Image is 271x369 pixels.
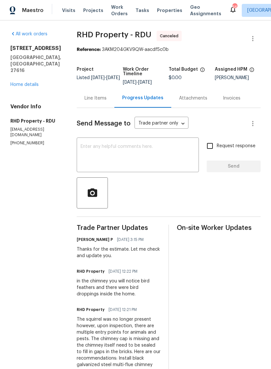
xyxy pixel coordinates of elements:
[10,32,47,36] a: All work orders
[77,76,120,80] span: Listed
[10,82,39,87] a: Home details
[91,76,105,80] span: [DATE]
[249,67,254,76] span: The hpm assigned to this work order.
[77,278,161,297] div: in the chimney you will notice bird feathers and there were bird droppings inside the home.
[91,76,120,80] span: -
[123,67,169,76] h5: Work Order Timeline
[123,80,152,85] span: -
[77,46,261,53] div: 3AKM204GKV9QW-aacdf5c0b
[10,140,61,146] p: [PHONE_NUMBER]
[135,8,149,13] span: Tasks
[109,306,137,313] span: [DATE] 12:21 PM
[10,118,61,124] h5: RHD Property - RDU
[123,80,136,85] span: [DATE]
[77,246,161,259] div: Thanks for the estimate. Let me check and update you.
[160,33,181,39] span: Canceled
[10,45,61,52] h2: [STREET_ADDRESS]
[77,120,131,127] span: Send Message to
[77,306,105,313] h6: RHD Property
[77,31,151,39] span: RHD Property - RDU
[109,268,137,275] span: [DATE] 12:22 PM
[106,76,120,80] span: [DATE]
[77,236,113,243] h6: [PERSON_NAME] P
[77,47,101,52] b: Reference:
[179,95,207,101] div: Attachments
[117,236,144,243] span: [DATE] 3:15 PM
[111,4,128,17] span: Work Orders
[217,143,255,149] span: Request response
[190,4,221,17] span: Geo Assignments
[22,7,44,14] span: Maestro
[135,118,188,129] div: Trade partner only
[62,7,75,14] span: Visits
[215,76,261,80] div: [PERSON_NAME]
[10,103,61,110] h4: Vendor Info
[77,225,161,231] span: Trade Partner Updates
[232,4,237,10] div: 56
[169,76,182,80] span: $0.00
[157,7,182,14] span: Properties
[122,95,163,101] div: Progress Updates
[10,54,61,74] h5: [GEOGRAPHIC_DATA], [GEOGRAPHIC_DATA] 27616
[177,225,261,231] span: On-site Worker Updates
[200,67,205,76] span: The total cost of line items that have been proposed by Opendoor. This sum includes line items th...
[84,95,107,101] div: Line Items
[215,67,247,72] h5: Assigned HPM
[138,80,152,85] span: [DATE]
[77,268,105,275] h6: RHD Property
[83,7,103,14] span: Projects
[10,127,61,138] p: [EMAIL_ADDRESS][DOMAIN_NAME]
[77,67,94,72] h5: Project
[169,67,198,72] h5: Total Budget
[223,95,240,101] div: Invoices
